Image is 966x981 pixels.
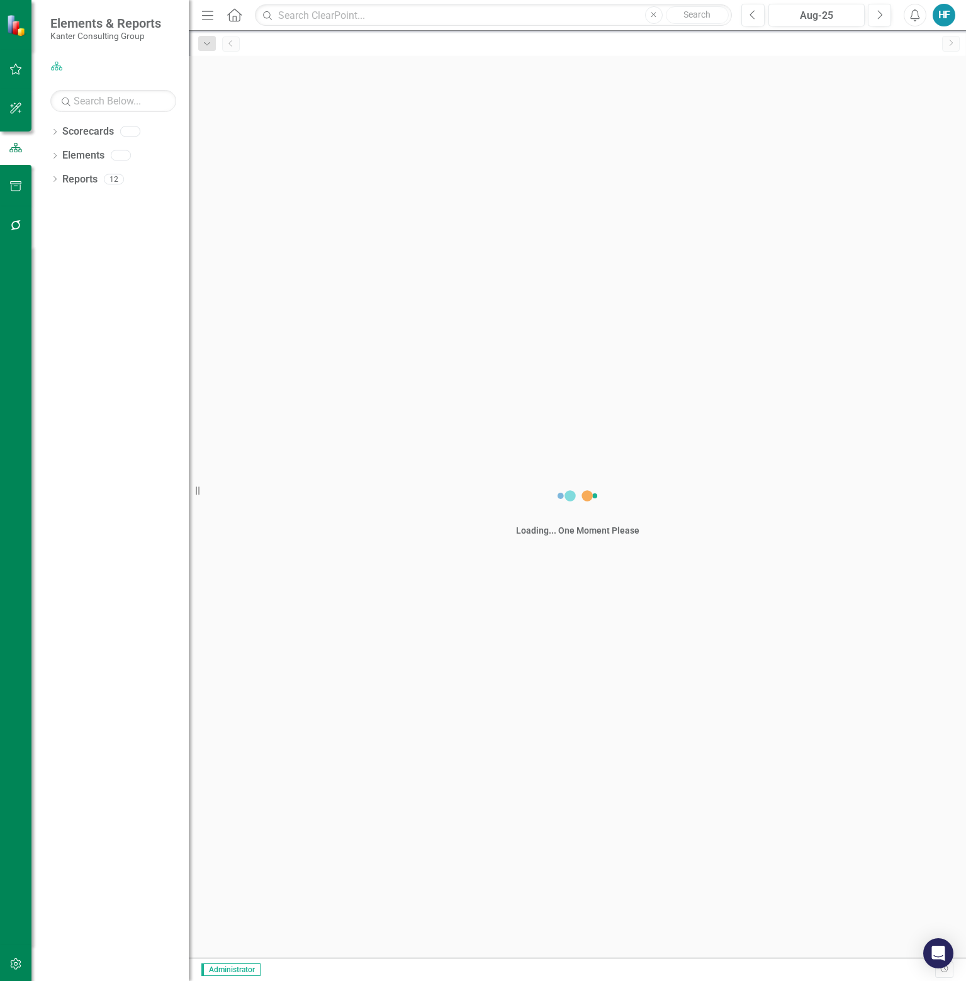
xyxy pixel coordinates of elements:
div: Loading... One Moment Please [516,524,639,537]
button: Search [666,6,729,24]
img: ClearPoint Strategy [6,14,28,36]
div: Aug-25 [773,8,861,23]
div: Open Intercom Messenger [923,938,953,968]
small: Kanter Consulting Group [50,31,161,41]
input: Search ClearPoint... [255,4,731,26]
div: 12 [104,174,124,184]
a: Reports [62,172,98,187]
a: Scorecards [62,125,114,139]
button: Aug-25 [768,4,865,26]
a: Elements [62,149,104,163]
span: Search [683,9,710,20]
button: HF [933,4,955,26]
input: Search Below... [50,90,176,112]
span: Administrator [201,963,261,976]
span: Elements & Reports [50,16,161,31]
